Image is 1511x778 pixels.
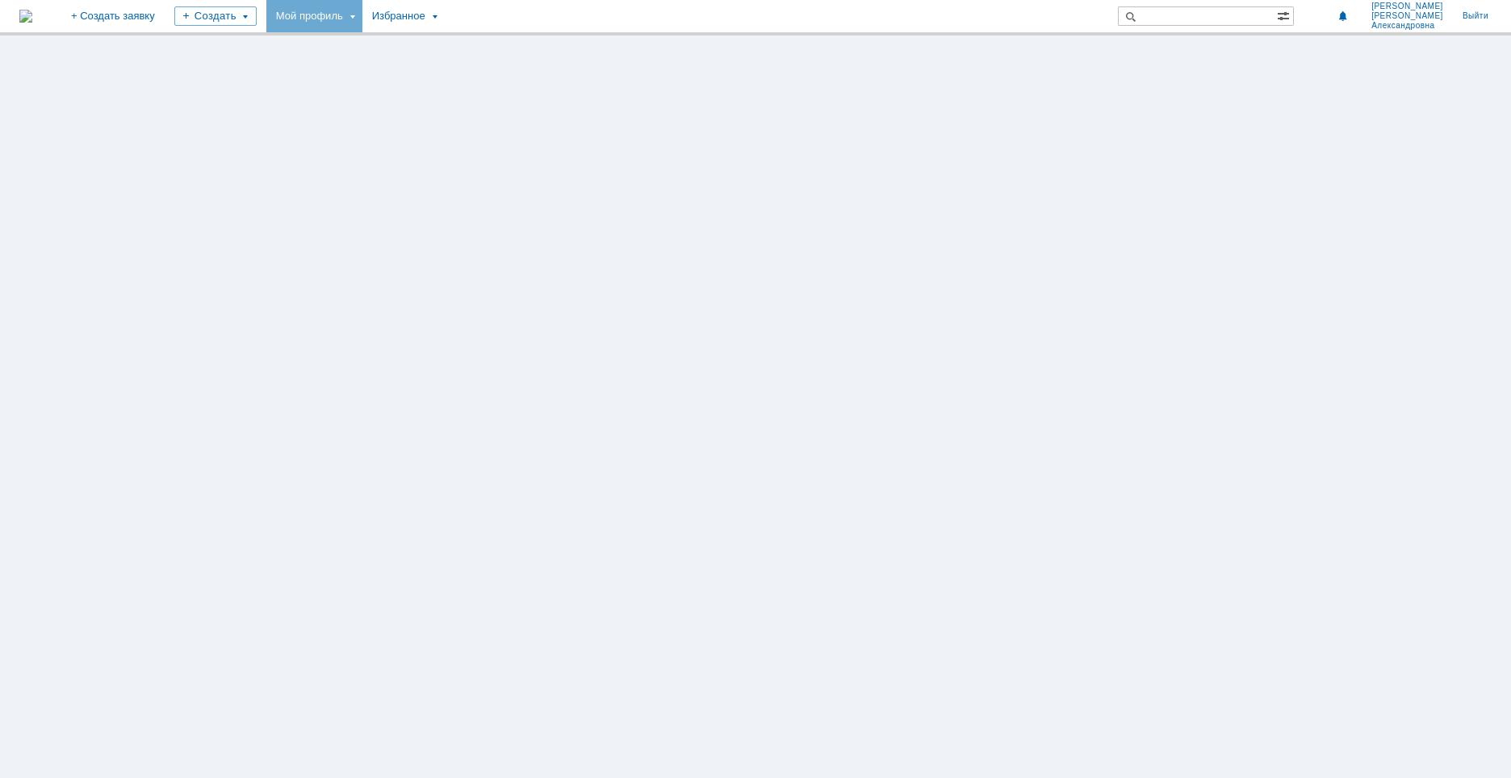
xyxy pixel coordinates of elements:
div: Создать [174,6,257,26]
a: Перейти на домашнюю страницу [19,10,32,23]
span: [PERSON_NAME] [1371,11,1443,21]
span: Расширенный поиск [1277,7,1293,23]
span: Александровна [1371,21,1443,31]
img: logo [19,10,32,23]
span: [PERSON_NAME] [1371,2,1443,11]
